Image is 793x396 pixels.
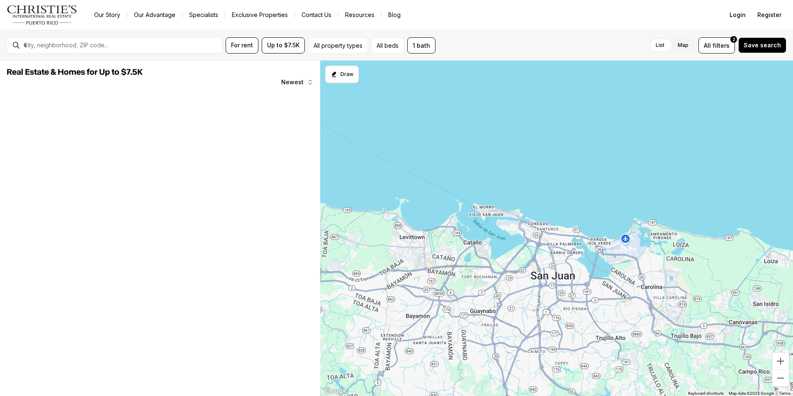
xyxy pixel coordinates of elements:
[276,74,319,90] button: Newest
[226,37,258,54] button: For rent
[649,38,671,53] label: List
[698,37,735,54] button: Allfilters2
[371,37,404,54] button: All beds
[713,41,730,50] span: filters
[382,9,407,21] a: Blog
[231,42,253,49] span: For rent
[88,9,127,21] a: Our Story
[7,68,143,76] span: Real Estate & Homes for Up to $7.5K
[182,9,225,21] a: Specialists
[127,9,182,21] a: Our Advantage
[308,37,368,54] button: All property types
[752,7,786,23] button: Register
[730,12,746,18] span: Login
[262,37,305,54] button: Up to $7.5K
[407,37,435,54] button: 1 bath
[757,12,781,18] span: Register
[338,9,381,21] a: Resources
[281,79,304,86] span: Newest
[325,66,359,83] button: Start drawing
[732,36,735,43] span: 2
[704,41,711,50] span: All
[225,9,294,21] a: Exclusive Properties
[295,9,338,21] button: Contact Us
[7,5,78,25] img: logo
[267,42,299,49] span: Up to $7.5K
[738,37,786,53] button: Save search
[671,38,695,53] label: Map
[744,42,781,49] span: Save search
[725,7,751,23] button: Login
